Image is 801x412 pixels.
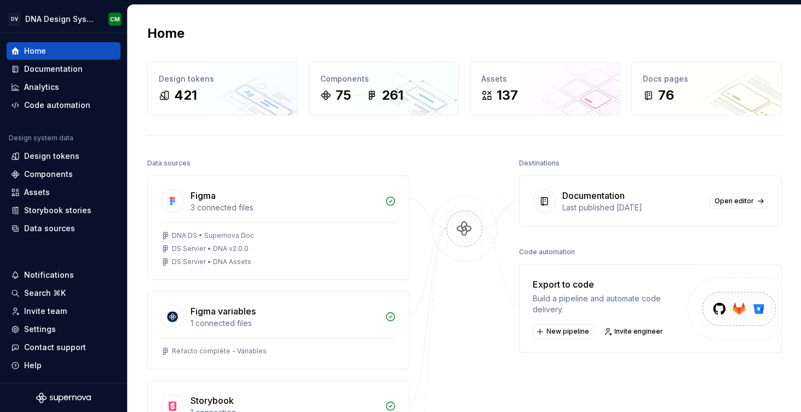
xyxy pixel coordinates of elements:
div: Design tokens [159,73,286,84]
div: Build a pipeline and automate code delivery. [533,293,687,315]
button: New pipeline [533,324,594,339]
div: Docs pages [643,73,770,84]
a: Settings [7,321,120,338]
div: Storybook stories [24,205,91,216]
a: Home [7,42,120,60]
div: Assets [24,187,50,198]
div: Design system data [9,134,73,142]
div: 76 [658,87,674,104]
div: 75 [336,87,351,104]
div: 421 [174,87,197,104]
div: Documentation [24,64,83,75]
a: Data sources [7,220,120,237]
button: Search ⌘K [7,284,120,302]
a: Open editor [710,193,768,209]
a: Components [7,165,120,183]
a: Components75261 [309,62,459,116]
div: Code automation [24,100,90,111]
div: DNA Design System [25,14,95,25]
div: 3 connected files [191,202,378,213]
a: Figma3 connected filesDNA DS • Supernova DocDS Servier • DNA v2.0.0DS Servier • DNA Assets [147,175,410,280]
div: Home [24,45,46,56]
div: Figma [191,189,216,202]
div: Invite team [24,306,67,317]
a: Assets137 [470,62,620,116]
a: Figma variables1 connected filesRefacto complète - Variables [147,291,410,369]
div: Help [24,360,42,371]
div: Code automation [519,244,575,260]
a: Assets [7,184,120,201]
a: Storybook stories [7,202,120,219]
div: Storybook [191,394,234,407]
svg: Supernova Logo [36,392,91,403]
div: Assets [481,73,609,84]
a: Invite engineer [601,324,668,339]
div: Data sources [24,223,75,234]
a: Analytics [7,78,120,96]
button: Notifications [7,266,120,284]
div: 261 [382,87,404,104]
div: Design tokens [24,151,79,162]
button: Help [7,357,120,374]
a: Design tokens421 [147,62,298,116]
div: DS Servier • DNA v2.0.0 [172,244,249,253]
span: New pipeline [546,327,589,336]
div: DS Servier • DNA Assets [172,257,251,266]
div: Notifications [24,270,74,281]
h2: Home [147,25,185,42]
div: Analytics [24,82,59,93]
div: Search ⌘K [24,288,66,299]
a: Design tokens [7,147,120,165]
div: Last published [DATE] [562,202,703,213]
button: DVDNA Design SystemCM [2,7,125,31]
a: Docs pages76 [631,62,782,116]
a: Invite team [7,302,120,320]
div: DV [8,13,21,26]
div: CM [110,15,120,24]
div: Documentation [562,189,625,202]
div: Refacto complète - Variables [172,347,267,356]
div: Figma variables [191,305,256,318]
a: Code automation [7,96,120,114]
div: Data sources [147,156,191,171]
div: 1 connected files [191,318,378,329]
a: Documentation [7,60,120,78]
span: Open editor [714,197,754,205]
div: 137 [497,87,518,104]
button: Contact support [7,339,120,356]
div: Destinations [519,156,560,171]
div: Export to code [533,278,687,291]
div: Components [320,73,448,84]
span: Invite engineer [614,327,663,336]
div: Contact support [24,342,86,353]
div: DNA DS • Supernova Doc [172,231,254,240]
div: Settings [24,324,56,335]
div: Components [24,169,73,180]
